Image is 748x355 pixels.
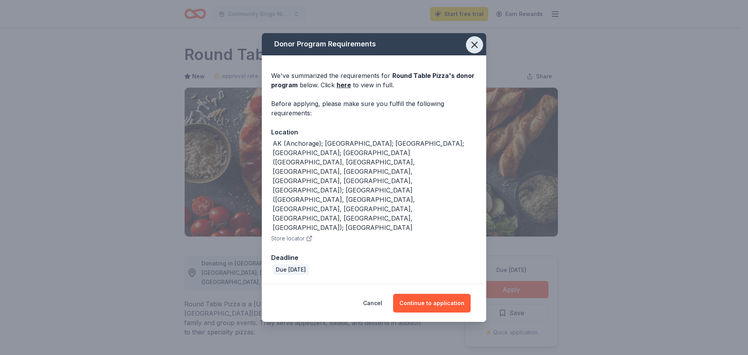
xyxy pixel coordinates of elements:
[271,99,477,118] div: Before applying, please make sure you fulfill the following requirements:
[273,264,309,275] div: Due [DATE]
[273,139,477,232] div: AK (Anchorage); [GEOGRAPHIC_DATA]; [GEOGRAPHIC_DATA]; [GEOGRAPHIC_DATA]; [GEOGRAPHIC_DATA] ([GEOG...
[363,294,382,313] button: Cancel
[271,253,477,263] div: Deadline
[271,234,312,243] button: Store locator
[337,80,351,90] a: here
[271,127,477,137] div: Location
[262,33,486,55] div: Donor Program Requirements
[271,71,477,90] div: We've summarized the requirements for below. Click to view in full.
[393,294,471,313] button: Continue to application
